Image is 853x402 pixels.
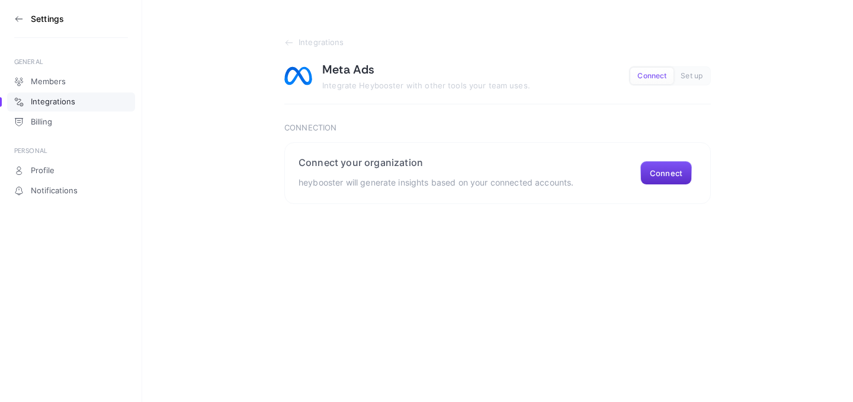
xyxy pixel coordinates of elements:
h3: Connection [284,123,711,133]
span: Billing [31,117,52,127]
a: Integrations [284,38,711,47]
button: Connect [640,161,692,185]
a: Profile [7,161,135,180]
span: Members [31,77,66,87]
a: Members [7,72,135,91]
span: Set up [681,72,703,81]
h2: Connect your organization [299,157,573,168]
span: Integrations [299,38,344,47]
span: Notifications [31,186,78,196]
button: Set up [674,68,710,84]
a: Notifications [7,181,135,200]
a: Billing [7,113,135,132]
h3: Settings [31,14,64,24]
span: Integrations [31,97,75,107]
div: PERSONAL [14,146,128,155]
button: Connect [630,68,674,84]
span: Integrate Heybooster with other tools your team uses. [322,81,530,90]
a: Integrations [7,92,135,111]
span: Profile [31,166,54,176]
div: GENERAL [14,57,128,66]
span: Connect [637,72,666,81]
h1: Meta Ads [322,62,375,77]
p: heybooster will generate insights based on your connected accounts. [299,176,573,190]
